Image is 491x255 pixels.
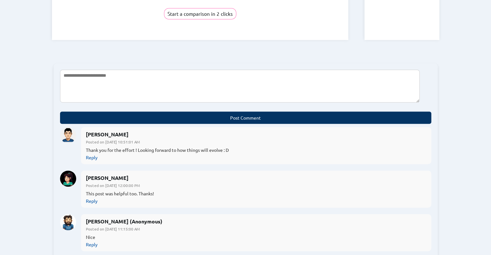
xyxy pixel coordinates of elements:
a: Start a comparison in 2 clicks [164,5,236,19]
div: Posted on [DATE] 12:00:00 PM [86,183,426,188]
div: Posted on [DATE] 10:51:01 AM [86,139,426,144]
img: User Photo [60,127,76,143]
div: Reply [86,198,426,204]
div: Nice [86,234,426,240]
div: [PERSON_NAME] [86,131,426,138]
div: Posted on [DATE] 11:15:00 AM [86,226,426,231]
div: Thank you for the effort ! Looking forward to how things will evolve : D [86,147,426,153]
div: Reply [86,154,426,160]
div: This post was helpful too. Thanks! [86,191,426,196]
div: [PERSON_NAME] [86,174,426,181]
img: User Photo [60,171,76,187]
div: [PERSON_NAME] (Anonymous) [86,218,426,225]
button: Post Comment [60,112,431,124]
button: Start a comparison in 2 clicks [164,8,236,19]
div: Reply [86,241,426,247]
img: User Photo [60,214,76,230]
